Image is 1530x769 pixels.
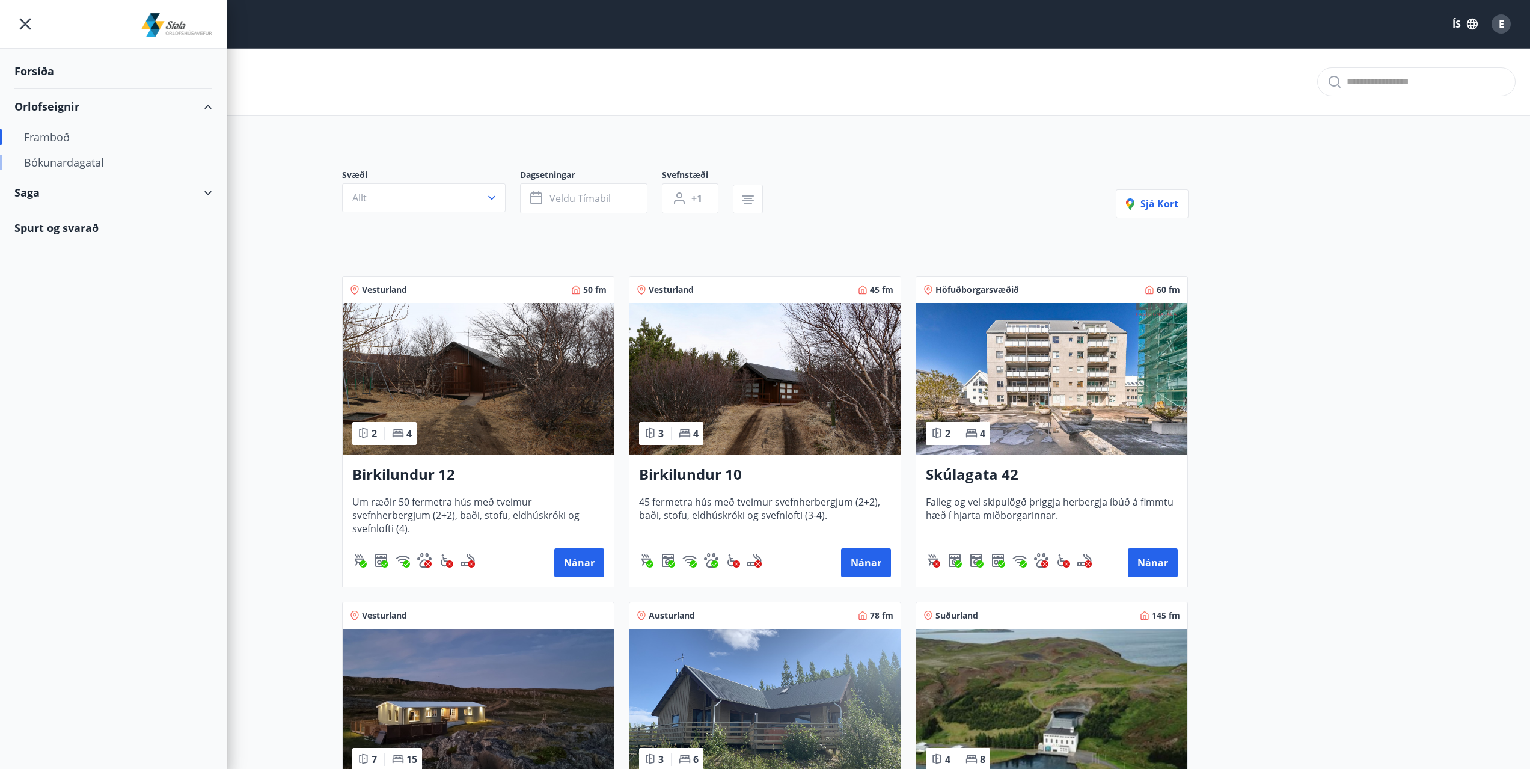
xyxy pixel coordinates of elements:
span: 4 [693,427,699,440]
div: Gæludýr [1034,553,1048,568]
img: union_logo [141,13,213,37]
span: Falleg og vel skipulögð þriggja herbergja íbúð á fimmtu hæð í hjarta miðborgarinnar. [926,495,1178,535]
span: 45 fm [870,284,893,296]
div: Þurrkari [947,553,962,568]
div: Gæludýr [417,553,432,568]
button: Veldu tímabil [520,183,647,213]
img: pxcaIm5dSOV3FS4whs1soiYWTwFQvksT25a9J10C.svg [704,553,718,568]
span: Vesturland [649,284,694,296]
img: Paella dish [343,303,614,455]
div: Þráðlaust net [682,553,697,568]
div: Gasgrill [926,553,940,568]
span: 7 [372,753,377,766]
img: Dl16BY4EX9PAW649lg1C3oBuIaAsR6QVDQBO2cTm.svg [969,553,984,568]
div: Uppþvottavél [374,553,388,568]
button: ÍS [1446,13,1484,35]
button: E [1487,10,1516,38]
div: Aðgengi fyrir hjólastól [1056,553,1070,568]
span: E [1499,17,1504,31]
span: Svæði [342,169,520,183]
div: Bókunardagatal [24,150,203,175]
span: 4 [980,427,985,440]
img: pxcaIm5dSOV3FS4whs1soiYWTwFQvksT25a9J10C.svg [1034,553,1048,568]
div: Uppþvottavél [991,553,1005,568]
span: 8 [980,753,985,766]
h3: Skúlagata 42 [926,464,1178,486]
div: Orlofseignir [14,89,212,124]
img: HJRyFFsYp6qjeUYhR4dAD8CaCEsnIFYZ05miwXoh.svg [1012,553,1027,568]
span: Vesturland [362,610,407,622]
span: 60 fm [1157,284,1180,296]
button: Nánar [554,548,604,577]
button: +1 [662,183,718,213]
div: Gasgrill [352,553,367,568]
img: pxcaIm5dSOV3FS4whs1soiYWTwFQvksT25a9J10C.svg [417,553,432,568]
div: Þráðlaust net [1012,553,1027,568]
button: Nánar [1128,548,1178,577]
span: Dagsetningar [520,169,662,183]
button: menu [14,13,36,35]
span: 4 [406,427,412,440]
img: Dl16BY4EX9PAW649lg1C3oBuIaAsR6QVDQBO2cTm.svg [661,553,675,568]
img: ZXjrS3QKesehq6nQAPjaRuRTI364z8ohTALB4wBr.svg [639,553,653,568]
div: Reykingar / Vape [747,553,762,568]
img: 7hj2GulIrg6h11dFIpsIzg8Ak2vZaScVwTihwv8g.svg [991,553,1005,568]
div: Reykingar / Vape [1077,553,1092,568]
img: HJRyFFsYp6qjeUYhR4dAD8CaCEsnIFYZ05miwXoh.svg [396,553,410,568]
span: Veldu tímabil [549,192,611,205]
img: QNIUl6Cv9L9rHgMXwuzGLuiJOj7RKqxk9mBFPqjq.svg [747,553,762,568]
span: Svefnstæði [662,169,733,183]
img: hddCLTAnxqFUMr1fxmbGG8zWilo2syolR0f9UjPn.svg [947,553,962,568]
button: Allt [342,183,506,212]
span: Um ræðir 50 fermetra hús með tveimur svefnherbergjum (2+2), baði, stofu, eldhúskróki og svefnloft... [352,495,604,535]
img: ZXjrS3QKesehq6nQAPjaRuRTI364z8ohTALB4wBr.svg [352,553,367,568]
span: 3 [658,753,664,766]
span: Austurland [649,610,695,622]
img: QNIUl6Cv9L9rHgMXwuzGLuiJOj7RKqxk9mBFPqjq.svg [461,553,475,568]
span: 78 fm [870,610,893,622]
div: Aðgengi fyrir hjólastól [439,553,453,568]
span: 2 [945,427,950,440]
span: Suðurland [935,610,978,622]
img: HJRyFFsYp6qjeUYhR4dAD8CaCEsnIFYZ05miwXoh.svg [682,553,697,568]
span: 2 [372,427,377,440]
span: 3 [658,427,664,440]
div: Spurt og svarað [14,210,212,245]
img: Paella dish [916,303,1187,455]
img: 8IYIKVZQyRlUC6HQIIUSdjpPGRncJsz2RzLgWvp4.svg [439,553,453,568]
img: ZXjrS3QKesehq6nQAPjaRuRTI364z8ohTALB4wBr.svg [926,553,940,568]
div: Framboð [24,124,203,150]
span: 50 fm [583,284,607,296]
div: Gæludýr [704,553,718,568]
span: 45 fermetra hús með tveimur svefnherbergjum (2+2), baði, stofu, eldhúskróki og svefnlofti (3-4). [639,495,891,535]
div: Gasgrill [639,553,653,568]
img: Paella dish [629,303,901,455]
span: Höfuðborgarsvæðið [935,284,1019,296]
img: QNIUl6Cv9L9rHgMXwuzGLuiJOj7RKqxk9mBFPqjq.svg [1077,553,1092,568]
button: Nánar [841,548,891,577]
span: +1 [691,192,702,205]
h3: Birkilundur 12 [352,464,604,486]
span: 145 fm [1152,610,1180,622]
span: 6 [693,753,699,766]
img: 8IYIKVZQyRlUC6HQIIUSdjpPGRncJsz2RzLgWvp4.svg [1056,553,1070,568]
div: Forsíða [14,54,212,89]
div: Aðgengi fyrir hjólastól [726,553,740,568]
span: 4 [945,753,950,766]
div: Reykingar / Vape [461,553,475,568]
button: Sjá kort [1116,189,1189,218]
span: 15 [406,753,417,766]
div: Saga [14,175,212,210]
span: Allt [352,191,367,204]
div: Þvottavél [969,553,984,568]
div: Þvottavél [661,553,675,568]
div: Þráðlaust net [396,553,410,568]
img: 8IYIKVZQyRlUC6HQIIUSdjpPGRncJsz2RzLgWvp4.svg [726,553,740,568]
span: Sjá kort [1126,197,1178,210]
span: Vesturland [362,284,407,296]
img: 7hj2GulIrg6h11dFIpsIzg8Ak2vZaScVwTihwv8g.svg [374,553,388,568]
h3: Birkilundur 10 [639,464,891,486]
